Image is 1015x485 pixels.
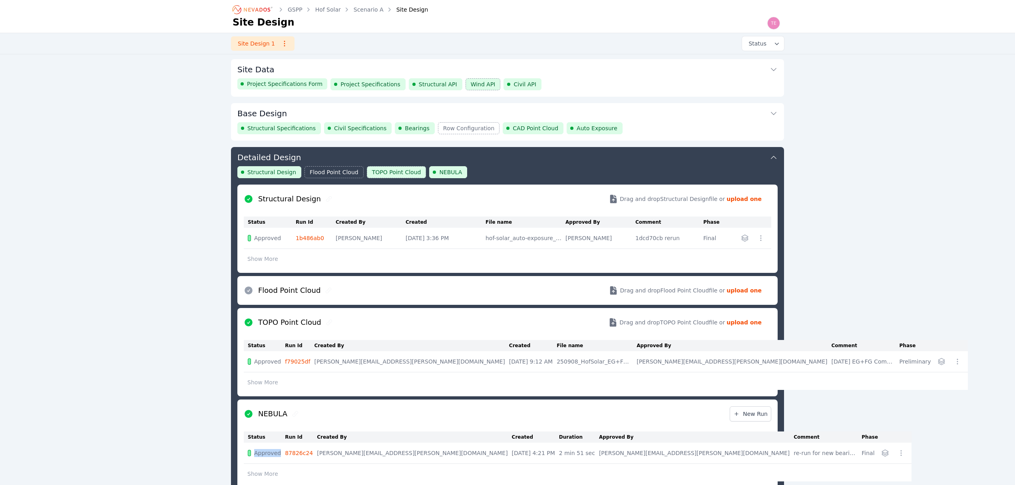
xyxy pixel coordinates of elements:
h1: Site Design [233,16,295,29]
div: re-run for new bearings file [794,449,858,457]
th: Run Id [285,340,314,351]
button: Site Data [237,59,778,78]
td: [PERSON_NAME] [565,228,635,249]
span: Approved [254,449,281,457]
a: Site Design 1 [231,36,295,51]
span: Drag and drop Flood Point Cloud file or [620,286,725,294]
div: Site Design [385,6,428,14]
span: Project Specifications Form [247,80,322,88]
th: Phase [703,217,726,228]
td: [PERSON_NAME][EMAIL_ADDRESS][PERSON_NAME][DOMAIN_NAME] [637,351,831,372]
span: Status [745,40,766,48]
span: Civil API [513,80,536,88]
span: New Run [733,410,768,418]
a: Scenario A [354,6,384,14]
span: Approved [254,234,281,242]
span: Structural API [419,80,457,88]
a: f79025df [285,358,310,365]
button: Drag and dropFlood Point Cloudfile or upload one [599,279,771,302]
div: Final [703,234,722,242]
img: Ted Elliott [767,17,780,30]
a: 87826c24 [285,450,313,456]
td: [PERSON_NAME][EMAIL_ADDRESS][PERSON_NAME][DOMAIN_NAME] [314,351,509,372]
span: Row Configuration [443,124,495,132]
button: Detailed Design [237,147,778,166]
button: Show More [244,251,282,266]
span: Structural Specifications [247,124,316,132]
td: [DATE] 3:36 PM [406,228,486,249]
h2: Structural Design [258,193,321,205]
a: GSPP [288,6,303,14]
td: [PERSON_NAME][EMAIL_ADDRESS][PERSON_NAME][DOMAIN_NAME] [599,443,794,464]
th: Status [244,431,285,443]
h3: Base Design [237,108,287,119]
td: [PERSON_NAME] [336,228,406,249]
div: 2 min 51 sec [559,449,595,457]
th: Created By [314,340,509,351]
th: Approved By [637,340,831,351]
th: Phase [900,340,935,351]
div: Final [862,449,874,457]
th: Comment [832,340,900,351]
div: [DATE] EG+FG Composite [832,358,896,366]
th: Status [244,340,285,351]
button: Drag and dropTOPO Point Cloudfile or upload one [599,311,771,334]
th: Comment [794,431,862,443]
span: TOPO Point Cloud [372,168,421,176]
td: [DATE] 4:21 PM [512,443,559,464]
th: Approved By [565,217,635,228]
th: Run Id [285,431,317,443]
button: Show More [244,375,282,390]
span: Flood Point Cloud [310,168,358,176]
span: CAD Point Cloud [513,124,558,132]
span: Drag and drop Structural Design file or [620,195,725,203]
span: Structural Design [247,168,296,176]
span: Drag and drop TOPO Point Cloud file or [619,318,725,326]
h2: TOPO Point Cloud [258,317,321,328]
th: File name [486,217,565,228]
td: [DATE] 9:12 AM [509,351,557,372]
strong: upload one [726,286,762,294]
button: Show More [244,466,282,481]
th: Created By [317,431,511,443]
a: 1b486ab0 [296,235,324,241]
div: hof-solar_auto-exposure_design-file_a046fcee.csv [486,234,561,242]
div: Site DataProject Specifications FormProject SpecificationsStructural APIWind APICivil API [231,59,784,97]
span: NEBULA [439,168,462,176]
button: Base Design [237,103,778,122]
th: Phase [862,431,878,443]
th: Duration [559,431,599,443]
button: Drag and dropStructural Designfile or upload one [599,188,771,210]
span: Civil Specifications [334,124,386,132]
th: Run Id [296,217,336,228]
button: Status [742,36,784,51]
div: Preliminary [900,358,931,366]
a: New Run [730,406,771,421]
th: Created [512,431,559,443]
th: Created By [336,217,406,228]
th: Comment [635,217,703,228]
strong: upload one [726,318,762,326]
strong: upload one [726,195,762,203]
h2: NEBULA [258,408,287,419]
div: Base DesignStructural SpecificationsCivil SpecificationsBearingsRow ConfigurationCAD Point CloudA... [231,103,784,141]
th: Created [406,217,486,228]
th: Created [509,340,557,351]
h2: Flood Point Cloud [258,285,320,296]
span: Project Specifications [340,80,400,88]
th: File name [557,340,637,351]
h3: Site Data [237,64,275,75]
span: Wind API [471,80,496,88]
nav: Breadcrumb [233,3,428,16]
th: Approved By [599,431,794,443]
a: Hof Solar [315,6,341,14]
h3: Detailed Design [237,152,301,163]
th: Status [244,217,296,228]
span: Auto Exposure [577,124,617,132]
span: Approved [254,358,281,366]
span: Bearings [405,124,430,132]
div: 250908_HofSolar_EG+FG Surface.csv [557,358,633,366]
div: 1dcd70cb rerun [635,234,699,242]
td: [PERSON_NAME][EMAIL_ADDRESS][PERSON_NAME][DOMAIN_NAME] [317,443,511,464]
